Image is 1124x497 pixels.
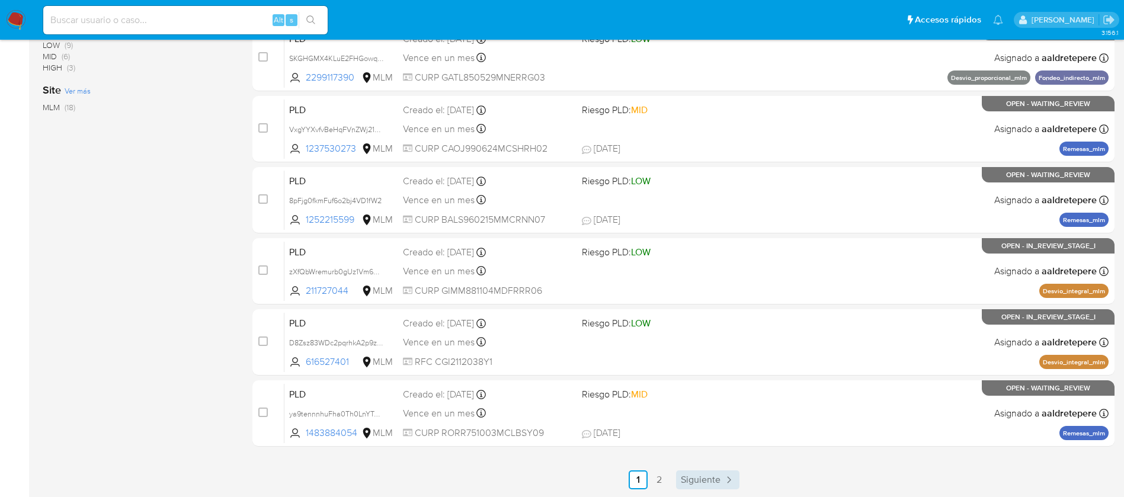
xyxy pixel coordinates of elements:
a: Notificaciones [993,15,1003,25]
span: Accesos rápidos [915,14,981,26]
a: Salir [1103,14,1115,26]
span: 3.156.1 [1101,28,1118,37]
button: search-icon [299,12,323,28]
input: Buscar usuario o caso... [43,12,328,28]
span: s [290,14,293,25]
span: Alt [274,14,283,25]
p: alicia.aldreteperez@mercadolibre.com.mx [1032,14,1099,25]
